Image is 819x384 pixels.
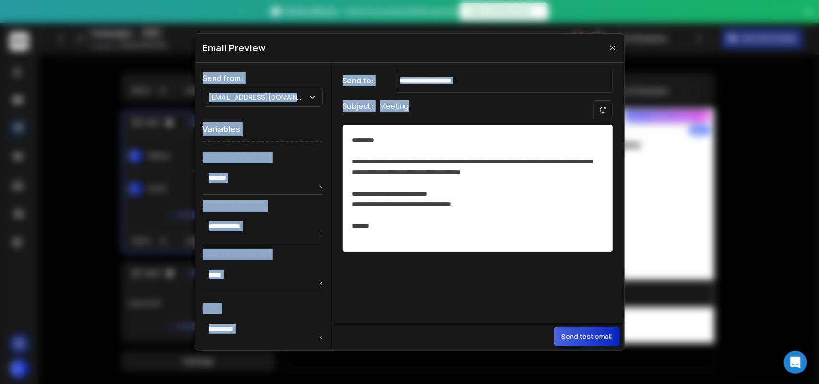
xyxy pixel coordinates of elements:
[343,100,374,119] h1: Subject:
[203,116,323,142] h1: Variables
[203,41,266,55] h1: Email Preview
[203,152,323,163] p: Account First Name
[554,327,620,346] button: Send test email
[203,72,323,84] h1: Send from:
[209,93,309,102] p: [EMAIL_ADDRESS][DOMAIN_NAME]
[380,100,409,119] p: Meeting
[203,200,323,212] p: Account Full Name
[203,249,323,260] p: Account Last Name
[343,75,381,86] h1: Send to:
[203,303,323,314] p: Email
[784,351,807,374] div: Open Intercom Messenger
